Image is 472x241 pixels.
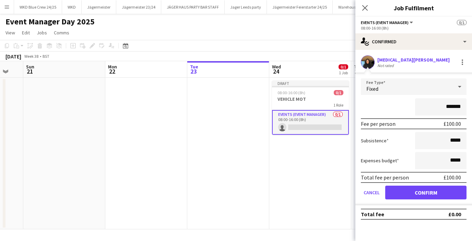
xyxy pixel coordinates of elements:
[5,30,15,36] span: View
[5,17,95,27] h1: Event Manager Day 2025
[333,0,364,14] button: Warehouse
[37,30,47,36] span: Jobs
[225,0,267,14] button: Jager Leeds party
[25,67,34,75] span: 21
[377,57,450,63] div: [MEDICAL_DATA][PERSON_NAME]
[34,28,50,37] a: Jobs
[51,28,72,37] a: Comms
[190,64,198,70] span: Tue
[189,67,198,75] span: 23
[108,64,117,70] span: Mon
[448,211,461,218] div: £0.00
[361,20,414,25] button: Events (Event Manager)
[22,30,30,36] span: Edit
[355,3,472,12] h3: Job Fulfilment
[107,67,117,75] span: 22
[444,120,461,127] div: £100.00
[272,80,349,135] app-job-card: Draft08:00-16:00 (8h)0/1VEHICLE MOT1 RoleEvents (Event Manager)0/108:00-16:00 (8h)
[339,70,348,75] div: 1 Job
[361,20,409,25] span: Events (Event Manager)
[272,80,349,86] div: Draft
[278,90,305,95] span: 08:00-16:00 (8h)
[23,54,40,59] span: Week 38
[62,0,82,14] button: WKD
[366,85,378,92] span: Fixed
[272,64,281,70] span: Wed
[82,0,116,14] button: Jägermeister
[361,186,382,199] button: Cancel
[272,96,349,102] h3: VEHICLE MOT
[385,186,467,199] button: Confirm
[3,28,18,37] a: View
[5,53,21,60] div: [DATE]
[444,174,461,181] div: £100.00
[272,110,349,135] app-card-role: Events (Event Manager)0/108:00-16:00 (8h)
[355,33,472,50] div: Confirmed
[26,64,34,70] span: Sun
[161,0,225,14] button: JÄGER HAUS PARTY BAR STAFF
[334,90,343,95] span: 0/1
[361,138,389,144] label: Subsistence
[457,20,467,25] span: 0/1
[116,0,161,14] button: Jägermeister 23/24
[361,211,384,218] div: Total fee
[353,67,363,75] span: 25
[14,0,62,14] button: WKD Blue Crew 24/25
[19,28,33,37] a: Edit
[361,174,409,181] div: Total fee per person
[339,64,348,69] span: 0/1
[267,0,333,14] button: Jägermeister Feierstarter 24/25
[54,30,69,36] span: Comms
[43,54,49,59] div: BST
[377,63,395,68] div: Not rated
[361,157,399,164] label: Expenses budget
[361,120,396,127] div: Fee per person
[354,64,363,70] span: Thu
[271,67,281,75] span: 24
[361,25,467,31] div: 08:00-16:00 (8h)
[333,102,343,108] span: 1 Role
